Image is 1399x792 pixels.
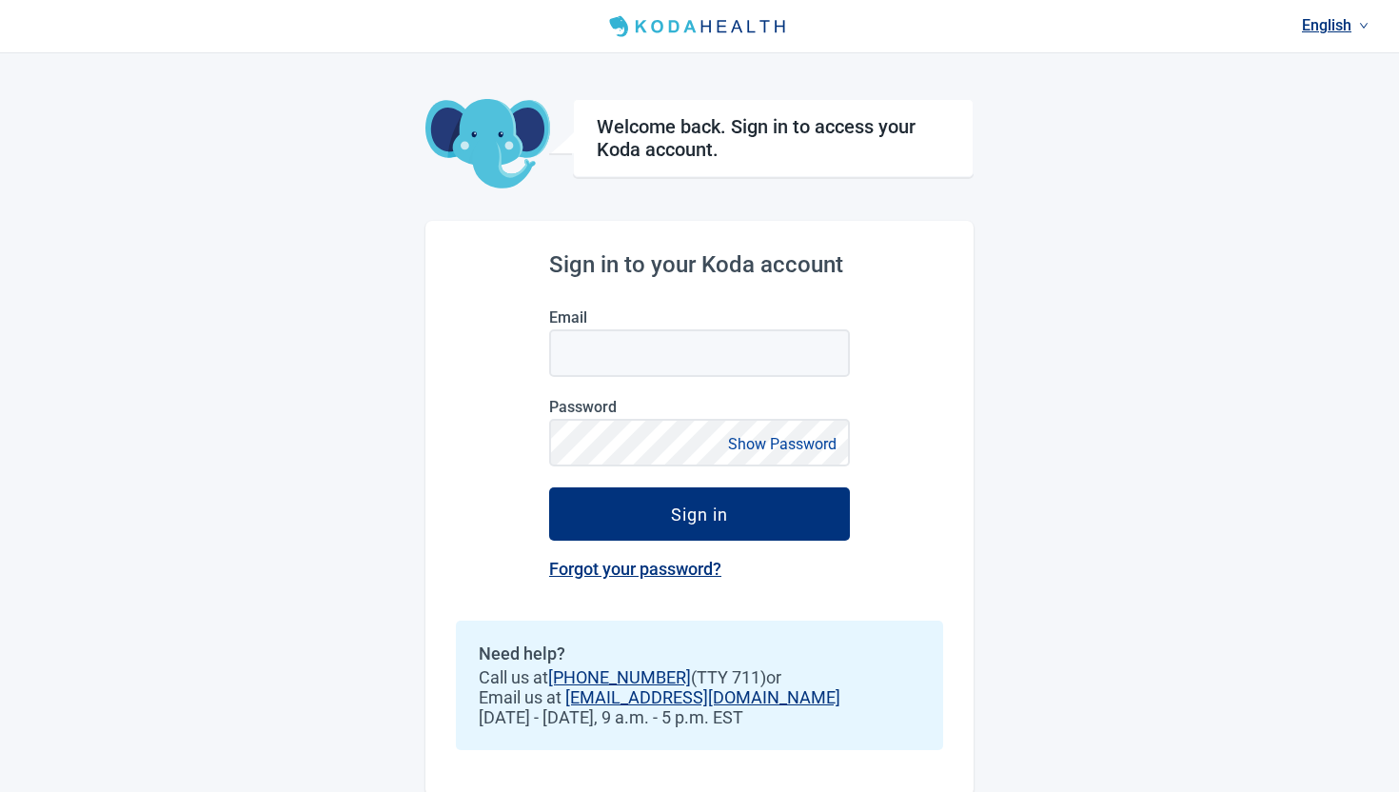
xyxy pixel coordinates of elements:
button: Show Password [722,431,842,457]
h1: Welcome back. Sign in to access your Koda account. [597,115,950,161]
label: Password [549,398,850,416]
h2: Need help? [479,643,920,663]
a: [PHONE_NUMBER] [548,667,691,687]
img: Koda Health [601,11,798,42]
div: Sign in [671,505,728,524]
span: Call us at (TTY 711) or [479,667,920,687]
span: [DATE] - [DATE], 9 a.m. - 5 p.m. EST [479,707,920,727]
label: Email [549,308,850,327]
span: Email us at [479,687,920,707]
span: down [1359,21,1369,30]
h2: Sign in to your Koda account [549,251,850,278]
img: Koda Elephant [425,99,550,190]
a: [EMAIL_ADDRESS][DOMAIN_NAME] [565,687,840,707]
a: Current language: English [1294,10,1376,41]
a: Forgot your password? [549,559,721,579]
button: Sign in [549,487,850,541]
